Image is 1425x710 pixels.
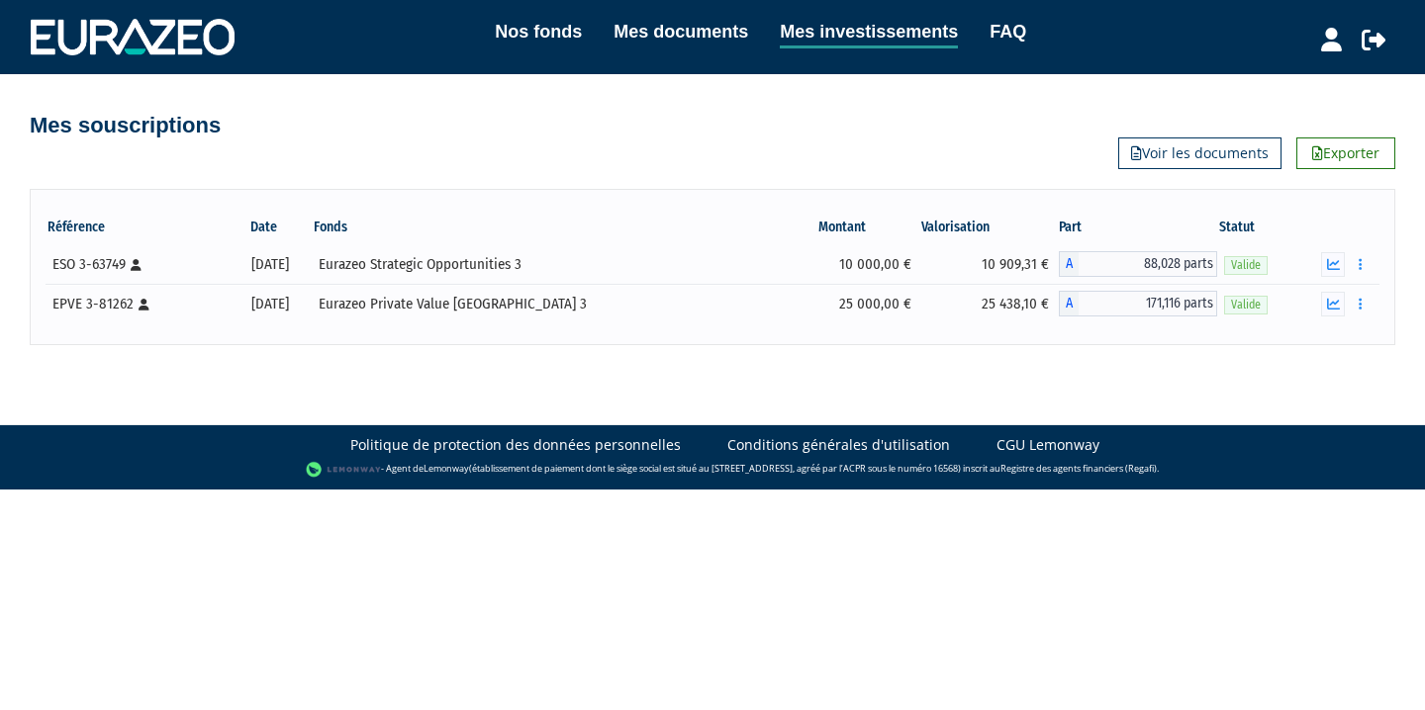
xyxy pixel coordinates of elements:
[1118,137,1282,169] a: Voir les documents
[235,254,305,275] div: [DATE]
[20,460,1405,480] div: - Agent de (établissement de paiement dont le siège social est situé au [STREET_ADDRESS], agréé p...
[52,294,221,314] div: EPVE 3-81262
[775,211,921,244] th: Montant
[1059,291,1216,316] div: A - Eurazeo Private Value Europe 3
[775,244,921,284] td: 10 000,00 €
[31,19,235,54] img: 1732889491-logotype_eurazeo_blanc_rvb.png
[997,435,1099,455] a: CGU Lemonway
[235,294,305,314] div: [DATE]
[131,259,142,271] i: [Français] Personne physique
[1217,211,1311,244] th: Statut
[30,114,221,137] h4: Mes souscriptions
[1224,256,1268,275] span: Valide
[727,435,950,455] a: Conditions générales d'utilisation
[424,463,469,476] a: Lemonway
[228,211,312,244] th: Date
[312,211,775,244] th: Fonds
[319,254,768,275] div: Eurazeo Strategic Opportunities 3
[319,294,768,314] div: Eurazeo Private Value [GEOGRAPHIC_DATA] 3
[775,284,921,323] td: 25 000,00 €
[139,299,149,311] i: [Français] Personne physique
[1079,251,1216,277] span: 88,028 parts
[1059,251,1216,277] div: A - Eurazeo Strategic Opportunities 3
[1000,463,1157,476] a: Registre des agents financiers (Regafi)
[921,211,1060,244] th: Valorisation
[780,18,958,48] a: Mes investissements
[990,18,1026,45] a: FAQ
[46,211,228,244] th: Référence
[1079,291,1216,316] span: 171,116 parts
[614,18,748,45] a: Mes documents
[921,284,1060,323] td: 25 438,10 €
[921,244,1060,284] td: 10 909,31 €
[1059,211,1216,244] th: Part
[306,460,382,480] img: logo-lemonway.png
[350,435,681,455] a: Politique de protection des données personnelles
[1059,251,1079,277] span: A
[1224,296,1268,314] span: Valide
[1059,291,1079,316] span: A
[495,18,582,45] a: Nos fonds
[52,254,221,275] div: ESO 3-63749
[1296,137,1395,169] a: Exporter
